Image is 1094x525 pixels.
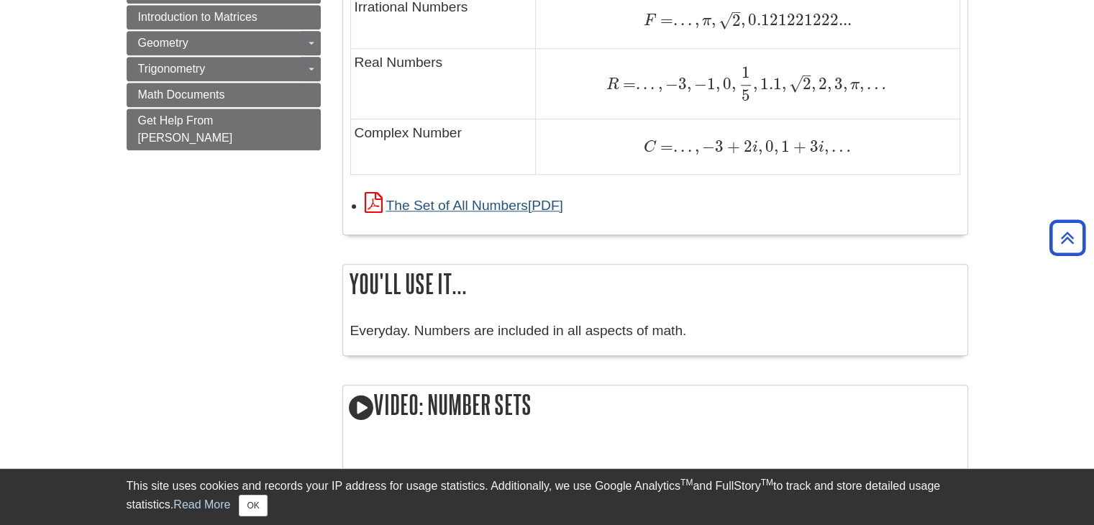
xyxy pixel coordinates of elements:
span: 3 [678,74,686,93]
span: , [860,74,864,93]
span: . [678,137,685,156]
span: , [716,74,720,93]
span: 1 [707,74,716,93]
span: , [827,74,831,93]
sup: TM [761,478,773,488]
span: √ [719,11,732,30]
span: … [864,74,886,93]
span: 0 [720,74,731,93]
span: , [692,137,699,156]
span: , [811,74,816,93]
span: Geometry [138,37,188,49]
span: , [824,137,829,156]
span: 3 [831,74,843,93]
span: , [731,74,736,93]
span: , [741,10,745,29]
span: − [662,74,678,93]
button: Close [239,495,267,516]
td: Complex Number [350,119,536,175]
a: Link opens in new window [365,198,563,213]
span: = [619,74,636,93]
span: , [753,74,757,93]
span: . [685,137,692,156]
span: . [636,74,640,93]
span: 0.121221222... [745,10,852,29]
td: Real Numbers [350,48,536,119]
a: Geometry [127,31,321,55]
span: 1 [778,137,790,156]
span: Math Documents [138,88,225,101]
span: R [606,77,619,93]
span: 1.1 [757,74,782,93]
span: , [843,74,847,93]
span: + [724,137,740,156]
span: . [647,74,655,93]
span: … [829,137,851,156]
span: – [803,65,811,85]
span: i [819,140,824,155]
span: 0 [762,137,774,156]
span: , [758,137,762,156]
span: − [690,74,706,93]
h2: Video: Number Sets [343,385,967,426]
a: Read More [173,498,230,511]
span: 2 [816,74,827,93]
a: Math Documents [127,83,321,107]
span: . [678,10,685,29]
span: , [711,10,716,29]
a: Back to Top [1044,228,1090,247]
span: 3 [806,137,819,156]
span: . [673,137,678,156]
span: C [644,140,656,155]
span: 1 [742,63,750,82]
a: Introduction to Matrices [127,5,321,29]
span: 2 [803,74,811,93]
span: π [847,77,860,93]
span: . [685,10,692,29]
span: π [699,13,711,29]
span: . [673,10,678,29]
span: Get Help From [PERSON_NAME] [138,114,233,144]
p: Everyday. Numbers are included in all aspects of math. [350,321,960,342]
span: = [656,10,673,29]
div: This site uses cookies and records your IP address for usage statistics. Additionally, we use Goo... [127,478,968,516]
a: Trigonometry [127,57,321,81]
span: – [732,2,741,22]
span: 2 [732,11,741,30]
span: 3 [715,137,724,156]
span: = [656,137,673,156]
span: 5 [742,86,750,105]
span: 2 [740,137,752,156]
span: , [686,74,690,93]
span: . [640,74,647,93]
h2: You'll use it... [343,265,967,303]
span: , [774,137,778,156]
sup: TM [680,478,693,488]
span: F [644,13,656,29]
span: , [692,10,699,29]
span: , [782,74,786,93]
span: Trigonometry [138,63,206,75]
span: Introduction to Matrices [138,11,257,23]
span: − [699,137,715,156]
a: Get Help From [PERSON_NAME] [127,109,321,150]
span: √ [789,74,803,93]
span: i [752,140,758,155]
span: , [655,74,662,93]
span: + [790,137,806,156]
